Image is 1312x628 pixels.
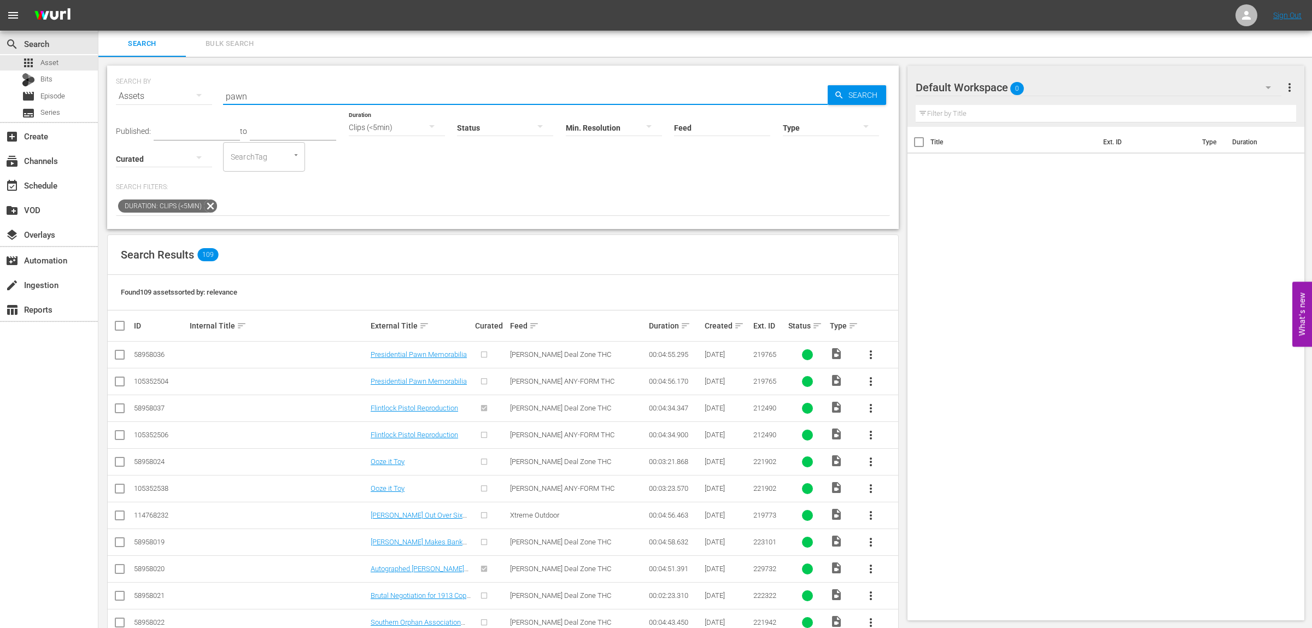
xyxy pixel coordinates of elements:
[5,38,19,51] span: Search
[705,377,750,385] div: [DATE]
[830,401,843,414] span: Video
[830,508,843,521] span: Video
[22,73,35,86] div: Bits
[105,38,179,50] span: Search
[371,431,458,439] a: Flintlock Pistol Reproduction
[858,422,884,448] button: more_vert
[864,482,877,495] span: more_vert
[830,319,854,332] div: Type
[1283,81,1296,94] span: more_vert
[291,150,301,160] button: Open
[649,431,701,439] div: 00:04:34.900
[864,429,877,442] span: more_vert
[705,511,750,519] div: [DATE]
[830,535,843,548] span: Video
[192,38,267,50] span: Bulk Search
[753,484,776,492] span: 221902
[705,591,750,600] div: [DATE]
[510,591,611,600] span: [PERSON_NAME] Deal Zone THC
[371,404,458,412] a: Flintlock Pistol Reproduction
[858,502,884,529] button: more_vert
[681,321,690,331] span: sort
[510,319,646,332] div: Feed
[705,538,750,546] div: [DATE]
[26,3,79,28] img: ans4CAIJ8jUAAAAAAAAAAAAAAAAAAAAAAAAgQb4GAAAAAAAAAAAAAAAAAAAAAAAAJMjXAAAAAAAAAAAAAAAAAAAAAAAAgAT5G...
[371,565,468,581] a: Autographed [PERSON_NAME] Self-Portrait
[240,127,247,136] span: to
[371,377,467,385] a: Presidential Pawn Memorabilia
[649,350,701,359] div: 00:04:55.295
[371,457,405,466] a: Ooze it Toy
[121,248,194,261] span: Search Results
[510,538,611,546] span: [PERSON_NAME] Deal Zone THC
[753,377,776,385] span: 219765
[22,56,35,69] span: Asset
[510,457,611,466] span: [PERSON_NAME] Deal Zone THC
[510,511,559,519] span: Xtreme Outdoor
[197,248,218,261] span: 109
[1226,127,1291,157] th: Duration
[864,402,877,415] span: more_vert
[510,431,614,439] span: [PERSON_NAME] ANY-FORM THC
[510,565,611,573] span: [PERSON_NAME] Deal Zone THC
[134,591,186,600] div: 58958021
[22,107,35,120] span: Series
[510,484,614,492] span: [PERSON_NAME] ANY-FORM THC
[864,375,877,388] span: more_vert
[1273,11,1302,20] a: Sign Out
[649,618,701,626] div: 00:04:43.450
[858,583,884,609] button: more_vert
[134,565,186,573] div: 58958020
[753,404,776,412] span: 212490
[5,228,19,242] span: Overlays
[705,350,750,359] div: [DATE]
[705,565,750,573] div: [DATE]
[134,350,186,359] div: 58958036
[371,591,471,608] a: Brutal Negotiation for 1913 Copy Machine
[5,303,19,316] span: Reports
[5,155,19,168] span: Channels
[649,538,701,546] div: 00:04:58.632
[116,127,151,136] span: Published:
[40,57,58,68] span: Asset
[116,81,212,111] div: Assets
[864,562,877,576] span: more_vert
[529,321,539,331] span: sort
[649,457,701,466] div: 00:03:21.868
[134,538,186,546] div: 58958019
[649,484,701,492] div: 00:03:23.570
[134,431,186,439] div: 105352506
[858,476,884,502] button: more_vert
[371,350,467,359] a: Presidential Pawn Memorabilia
[844,85,886,105] span: Search
[830,427,843,441] span: Video
[5,130,19,143] span: Create
[371,538,467,554] a: [PERSON_NAME] Makes Bank On a Strange Sculpture
[830,454,843,467] span: Video
[753,591,776,600] span: 222322
[705,431,750,439] div: [DATE]
[830,347,843,360] span: Video
[705,457,750,466] div: [DATE]
[916,72,1281,103] div: Default Workspace
[753,457,776,466] span: 221902
[864,348,877,361] span: more_vert
[134,377,186,385] div: 105352504
[371,511,467,527] a: [PERSON_NAME] Out Over Six Old Books
[753,565,776,573] span: 229732
[753,350,776,359] span: 219765
[134,511,186,519] div: 114768232
[371,319,472,332] div: External Title
[22,90,35,103] span: Episode
[705,618,750,626] div: [DATE]
[830,481,843,494] span: Video
[830,615,843,628] span: Video
[649,511,701,519] div: 00:04:56.463
[190,319,367,332] div: Internal Title
[830,561,843,574] span: Video
[705,484,750,492] div: [DATE]
[510,377,614,385] span: [PERSON_NAME] ANY-FORM THC
[753,511,776,519] span: 219773
[858,342,884,368] button: more_vert
[864,509,877,522] span: more_vert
